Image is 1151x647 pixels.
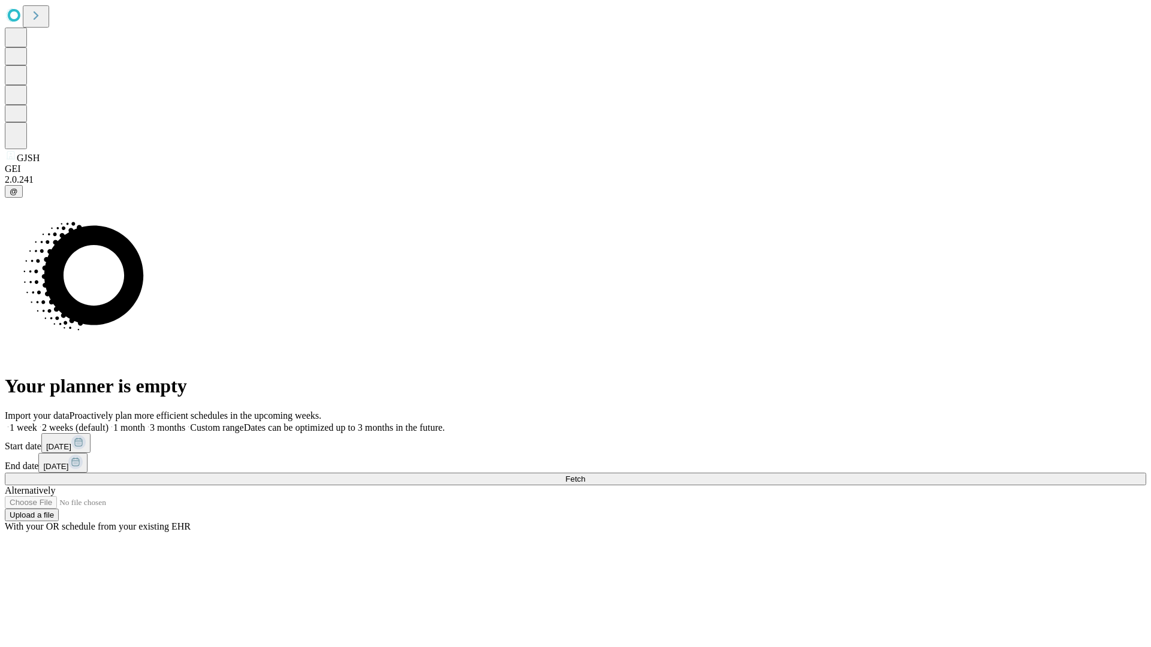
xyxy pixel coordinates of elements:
span: 3 months [150,422,185,433]
button: [DATE] [41,433,91,453]
button: @ [5,185,23,198]
span: 1 month [113,422,145,433]
span: Import your data [5,410,70,421]
button: [DATE] [38,453,88,473]
span: @ [10,187,18,196]
span: 2 weeks (default) [42,422,109,433]
div: Start date [5,433,1146,453]
span: Dates can be optimized up to 3 months in the future. [244,422,445,433]
div: GEI [5,164,1146,174]
span: Proactively plan more efficient schedules in the upcoming weeks. [70,410,321,421]
span: Alternatively [5,485,55,495]
span: Fetch [565,474,585,483]
div: 2.0.241 [5,174,1146,185]
span: [DATE] [46,442,71,451]
span: 1 week [10,422,37,433]
span: Custom range [190,422,243,433]
div: End date [5,453,1146,473]
h1: Your planner is empty [5,375,1146,397]
button: Upload a file [5,509,59,521]
span: GJSH [17,153,40,163]
span: With your OR schedule from your existing EHR [5,521,191,531]
span: [DATE] [43,462,68,471]
button: Fetch [5,473,1146,485]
